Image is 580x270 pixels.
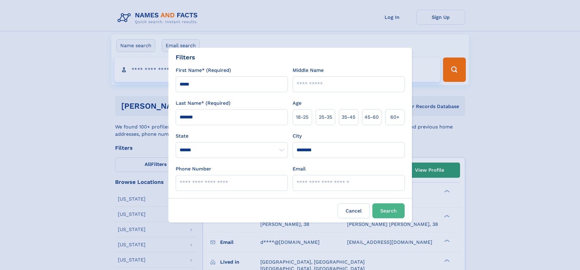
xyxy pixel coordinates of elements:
[293,165,306,173] label: Email
[293,132,302,140] label: City
[372,203,405,218] button: Search
[342,114,355,121] span: 35‑45
[176,53,195,62] div: Filters
[176,165,211,173] label: Phone Number
[176,132,288,140] label: State
[319,114,332,121] span: 25‑35
[176,67,231,74] label: First Name* (Required)
[176,100,230,107] label: Last Name* (Required)
[364,114,379,121] span: 45‑60
[390,114,399,121] span: 60+
[293,100,301,107] label: Age
[338,203,370,218] label: Cancel
[293,67,324,74] label: Middle Name
[296,114,308,121] span: 18‑25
